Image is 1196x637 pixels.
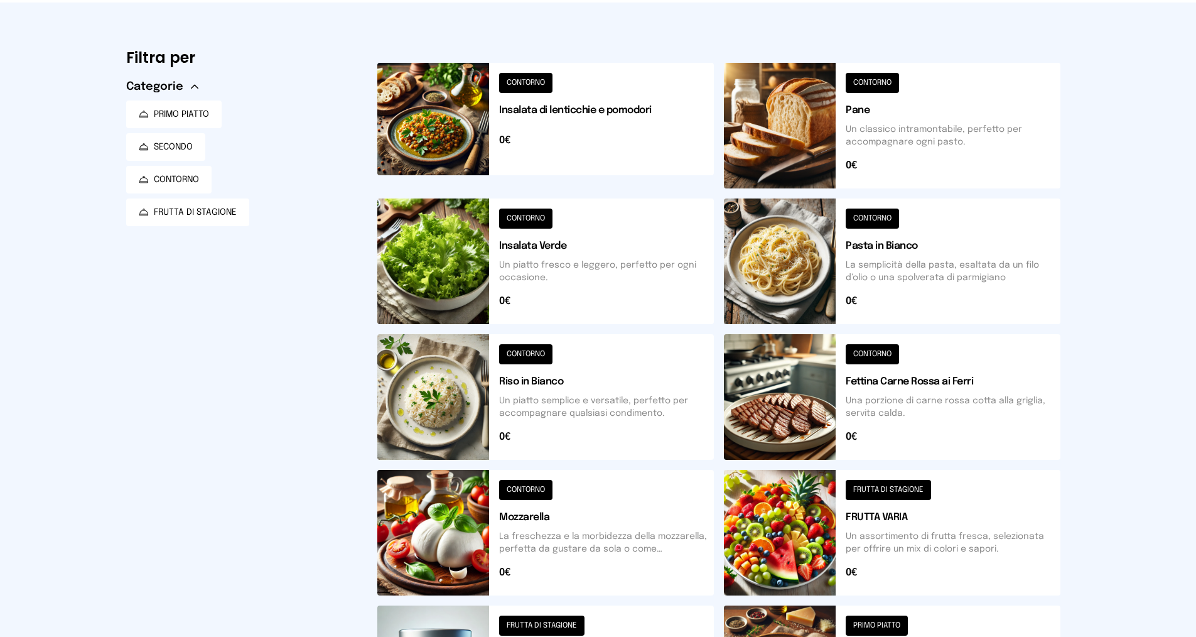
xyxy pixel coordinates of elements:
[154,206,237,219] span: FRUTTA DI STAGIONE
[126,48,357,68] h6: Filtra per
[126,78,183,95] span: Categorie
[126,133,205,161] button: SECONDO
[126,101,222,128] button: PRIMO PIATTO
[154,108,209,121] span: PRIMO PIATTO
[154,141,193,153] span: SECONDO
[126,166,212,193] button: CONTORNO
[126,78,198,95] button: Categorie
[126,199,249,226] button: FRUTTA DI STAGIONE
[154,173,199,186] span: CONTORNO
